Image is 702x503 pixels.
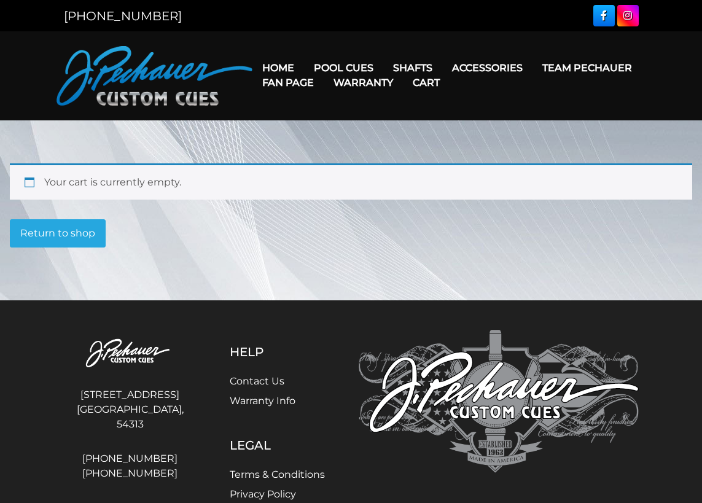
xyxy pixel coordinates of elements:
[230,395,295,407] a: Warranty Info
[252,52,304,84] a: Home
[230,438,325,453] h5: Legal
[64,451,197,466] a: [PHONE_NUMBER]
[64,383,197,437] address: [STREET_ADDRESS] [GEOGRAPHIC_DATA], 54313
[383,52,442,84] a: Shafts
[230,469,325,480] a: Terms & Conditions
[442,52,532,84] a: Accessories
[324,67,403,98] a: Warranty
[230,375,284,387] a: Contact Us
[532,52,642,84] a: Team Pechauer
[252,67,324,98] a: Fan Page
[64,466,197,481] a: [PHONE_NUMBER]
[10,163,692,200] div: Your cart is currently empty.
[64,330,197,378] img: Pechauer Custom Cues
[403,67,450,98] a: Cart
[304,52,383,84] a: Pool Cues
[230,345,325,359] h5: Help
[359,330,639,473] img: Pechauer Custom Cues
[64,9,182,23] a: [PHONE_NUMBER]
[57,46,253,106] img: Pechauer Custom Cues
[230,488,296,500] a: Privacy Policy
[10,219,106,248] a: Return to shop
